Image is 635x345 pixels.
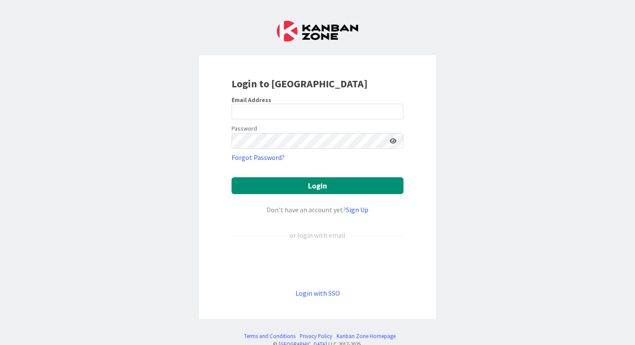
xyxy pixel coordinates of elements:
[337,332,396,340] a: Kanban Zone Homepage
[232,96,271,104] label: Email Address
[300,332,332,340] a: Privacy Policy
[232,152,285,163] a: Forgot Password?
[287,230,348,240] div: or login with email
[232,124,257,133] label: Password
[232,177,403,194] button: Login
[244,332,295,340] a: Terms and Conditions
[277,21,358,42] img: Kanban Zone
[295,289,340,297] a: Login with SSO
[227,255,408,274] iframe: Sign in with Google Button
[232,204,403,215] div: Don’t have an account yet?
[346,205,368,214] a: Sign Up
[232,77,368,90] b: Login to [GEOGRAPHIC_DATA]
